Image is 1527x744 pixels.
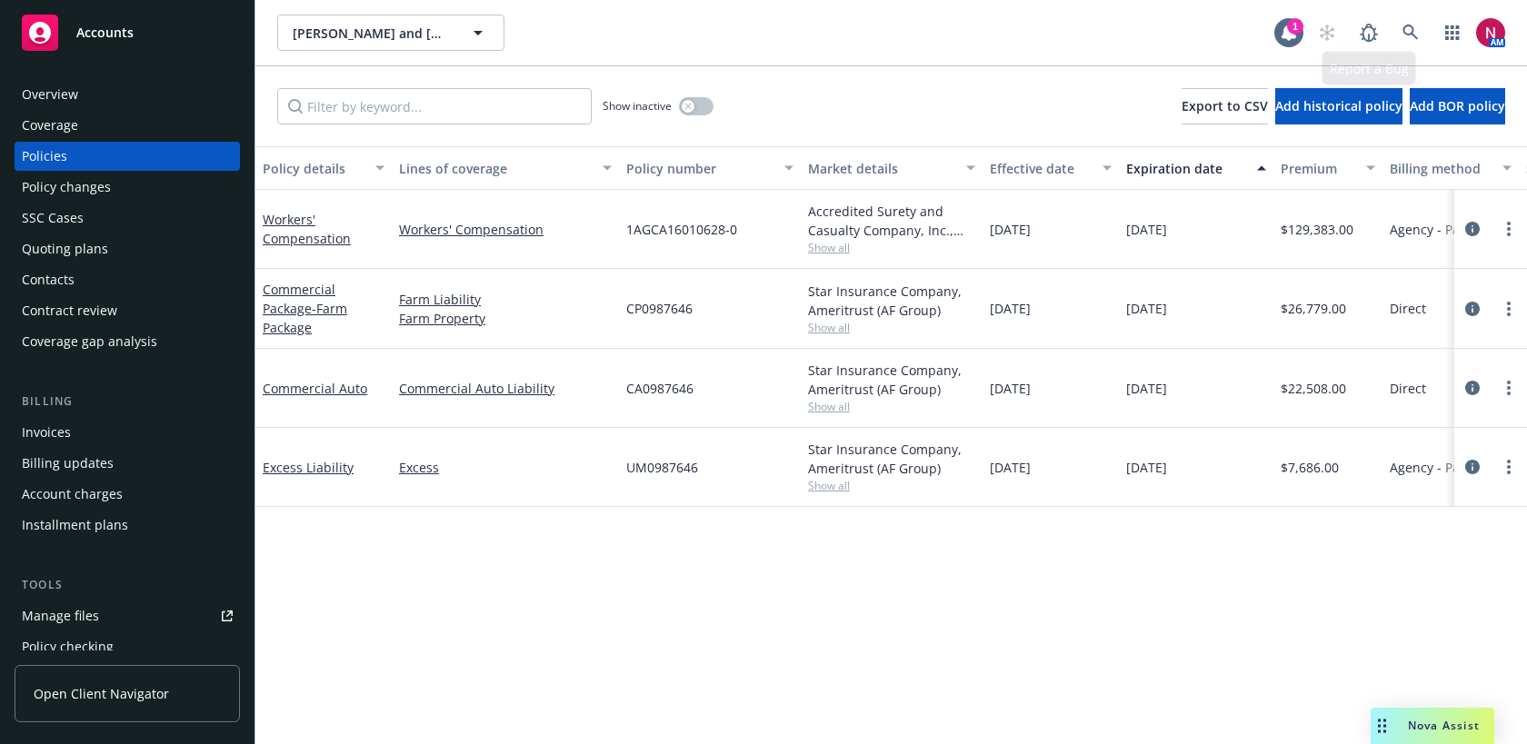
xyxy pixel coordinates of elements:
span: [DATE] [1126,379,1167,398]
a: more [1498,377,1520,399]
span: Direct [1390,379,1426,398]
div: Star Insurance Company, Ameritrust (AF Group) [808,440,975,478]
div: Billing [15,392,240,411]
a: Installment plans [15,511,240,540]
a: more [1498,298,1520,320]
span: [DATE] [1126,299,1167,318]
a: Policy changes [15,173,240,202]
a: Farm Liability [399,290,612,309]
div: Star Insurance Company, Ameritrust (AF Group) [808,361,975,399]
div: Billing method [1390,159,1492,178]
span: Show all [808,320,975,335]
div: Overview [22,80,78,109]
span: UM0987646 [626,458,698,477]
button: Billing method [1382,146,1519,190]
div: Lines of coverage [399,159,592,178]
a: circleInformation [1462,298,1483,320]
div: 1 [1287,18,1303,35]
div: Policy changes [22,173,111,202]
a: Contract review [15,296,240,325]
a: Commercial Auto Liability [399,379,612,398]
span: Add BOR policy [1410,97,1505,114]
a: Contacts [15,265,240,294]
img: photo [1476,18,1505,47]
a: Overview [15,80,240,109]
a: Account charges [15,480,240,509]
button: Nova Assist [1371,708,1494,744]
span: Show all [808,240,975,255]
span: Accounts [76,25,134,40]
span: $22,508.00 [1281,379,1346,398]
span: Show all [808,478,975,493]
span: [DATE] [1126,458,1167,477]
span: [DATE] [990,220,1031,239]
div: Invoices [22,418,71,447]
div: Policies [22,142,67,171]
a: Coverage [15,111,240,140]
a: Commercial Package [263,281,347,336]
span: $7,686.00 [1281,458,1339,477]
span: [DATE] [990,299,1031,318]
a: Search [1392,15,1429,51]
div: Billing updates [22,449,114,478]
a: Workers' Compensation [263,211,351,247]
button: Effective date [983,146,1119,190]
span: Direct [1390,299,1426,318]
a: Switch app [1434,15,1471,51]
div: Contacts [22,265,75,294]
a: Invoices [15,418,240,447]
button: Export to CSV [1182,88,1268,124]
div: Premium [1281,159,1355,178]
button: Lines of coverage [392,146,619,190]
span: [DATE] [990,458,1031,477]
span: $26,779.00 [1281,299,1346,318]
a: circleInformation [1462,377,1483,399]
a: Manage files [15,601,240,630]
button: Market details [801,146,983,190]
div: Expiration date [1126,159,1246,178]
a: Coverage gap analysis [15,327,240,356]
div: Account charges [22,480,123,509]
div: Accredited Surety and Casualty Company, Inc., Accredited Specialty Insurance Company, Risk Placem... [808,202,975,240]
a: Policy checking [15,632,240,661]
div: Policy number [626,159,773,178]
button: Add historical policy [1275,88,1402,124]
button: [PERSON_NAME] and [DATE][PERSON_NAME], LP [277,15,504,51]
div: SSC Cases [22,203,84,233]
button: Policy number [619,146,801,190]
div: Tools [15,576,240,594]
span: Show inactive [603,98,672,114]
span: Agency - Pay in full [1390,220,1505,239]
a: circleInformation [1462,456,1483,478]
span: Open Client Navigator [34,684,169,703]
a: Quoting plans [15,234,240,263]
div: Policy checking [22,632,114,661]
button: Policy details [255,146,392,190]
span: CP0987646 [626,299,693,318]
a: Report a Bug [1351,15,1387,51]
a: SSC Cases [15,203,240,233]
div: Coverage [22,111,78,140]
a: Billing updates [15,449,240,478]
div: Star Insurance Company, Ameritrust (AF Group) [808,282,975,320]
div: Quoting plans [22,234,108,263]
span: 1AGCA16010628-0 [626,220,737,239]
div: Effective date [990,159,1092,178]
span: Nova Assist [1408,718,1480,733]
input: Filter by keyword... [277,88,592,124]
a: circleInformation [1462,218,1483,240]
div: Drag to move [1371,708,1393,744]
button: Add BOR policy [1410,88,1505,124]
a: Excess [399,458,612,477]
div: Policy details [263,159,364,178]
span: Export to CSV [1182,97,1268,114]
a: Policies [15,142,240,171]
div: Market details [808,159,955,178]
a: more [1498,456,1520,478]
a: Farm Property [399,309,612,328]
span: [DATE] [1126,220,1167,239]
a: more [1498,218,1520,240]
span: Agency - Pay in full [1390,458,1505,477]
span: Show all [808,399,975,414]
span: [DATE] [990,379,1031,398]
